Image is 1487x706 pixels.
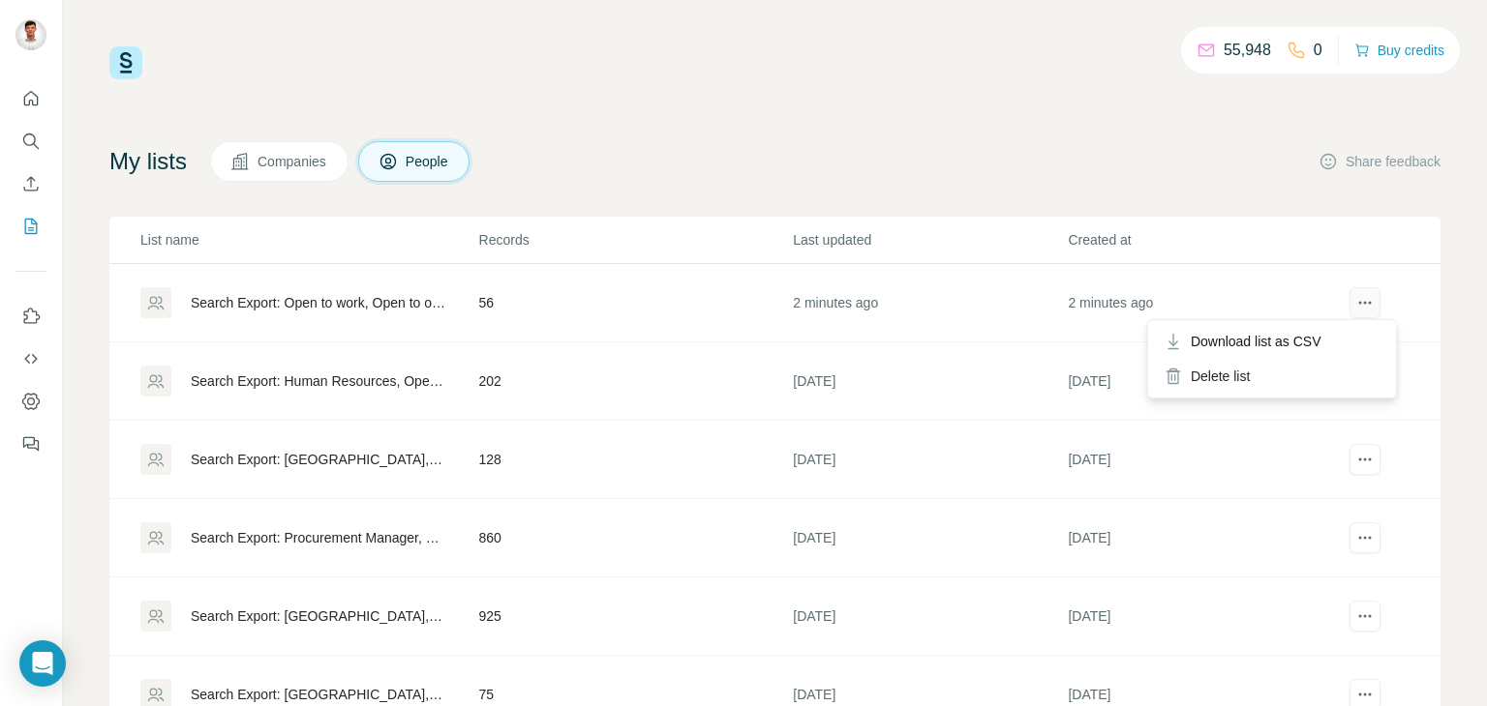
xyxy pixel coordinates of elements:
p: Records [479,230,792,250]
td: [DATE] [1067,421,1342,499]
td: [DATE] [792,577,1067,656]
p: List name [140,230,477,250]
div: Search Export: Procurement Manager, Human Resources Manager, [GEOGRAPHIC_DATA], Transportation, L... [191,528,446,547]
div: Search Export: [GEOGRAPHIC_DATA], Human Resources Manager, Procurement Manager, Store Manager, Re... [191,606,446,626]
img: Surfe Logo [109,46,142,79]
button: Enrich CSV [15,166,46,201]
button: Dashboard [15,384,46,419]
td: [DATE] [792,499,1067,577]
div: Search Export: [GEOGRAPHIC_DATA], Human Resources, Business Development Manager, Partnerships Spe... [191,450,446,469]
button: Use Surfe API [15,341,46,376]
h4: My lists [109,146,187,177]
td: [DATE] [1067,342,1342,421]
td: 56 [478,264,793,342]
span: People [406,152,450,171]
div: Search Export: [GEOGRAPHIC_DATA], Human Resources Manager, Procurement Manager, Retail - [DATE] 0... [191,685,446,704]
td: 860 [478,499,793,577]
button: actions [1350,444,1381,475]
button: actions [1350,522,1381,553]
div: Search Export: Human Resources, Operations Manager, Managing Director, Head of Operations, Execut... [191,371,446,391]
div: Open Intercom Messenger [19,640,66,687]
td: [DATE] [1067,499,1342,577]
button: Feedback [15,427,46,461]
p: 55,948 [1224,39,1271,62]
td: 2 minutes ago [792,264,1067,342]
img: Avatar [15,19,46,50]
button: actions [1350,287,1381,318]
td: 128 [478,421,793,499]
td: [DATE] [1067,577,1342,656]
button: My lists [15,209,46,244]
button: Quick start [15,81,46,116]
td: [DATE] [792,421,1067,499]
button: Search [15,124,46,159]
button: Buy credits [1354,37,1444,64]
p: Created at [1068,230,1341,250]
span: Companies [258,152,328,171]
div: Search Export: Open to work, Open to opportunites, [GEOGRAPHIC_DATA], [GEOGRAPHIC_DATA] - [DATE] ... [191,293,446,312]
p: Last updated [793,230,1066,250]
button: actions [1350,601,1381,632]
td: 202 [478,342,793,421]
td: 2 minutes ago [1067,264,1342,342]
span: Download list as CSV [1191,332,1321,351]
td: [DATE] [792,342,1067,421]
button: Share feedback [1319,152,1441,171]
td: 925 [478,577,793,656]
p: 0 [1314,39,1322,62]
button: Use Surfe on LinkedIn [15,299,46,334]
div: Delete list [1152,359,1392,394]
